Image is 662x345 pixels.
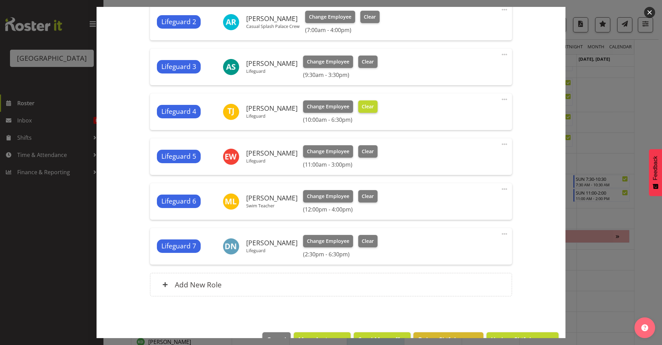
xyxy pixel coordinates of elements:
[246,105,298,112] h6: [PERSON_NAME]
[303,161,378,168] h6: (11:00am - 3:00pm)
[309,13,351,21] span: Change Employee
[246,239,298,247] h6: [PERSON_NAME]
[362,148,374,155] span: Clear
[303,71,378,78] h6: (9:30am - 3:30pm)
[246,23,300,29] p: Casual Splash Palace Crew
[305,11,355,23] button: Change Employee
[246,194,298,202] h6: [PERSON_NAME]
[360,11,380,23] button: Clear
[418,335,479,344] span: Delete Shift Instance
[161,62,196,72] span: Lifeguard 3
[246,60,298,67] h6: [PERSON_NAME]
[246,15,300,22] h6: [PERSON_NAME]
[246,68,298,74] p: Lifeguard
[303,100,353,113] button: Change Employee
[303,56,353,68] button: Change Employee
[303,190,353,203] button: Change Employee
[307,237,349,245] span: Change Employee
[362,193,374,200] span: Clear
[161,151,196,161] span: Lifeguard 5
[652,156,659,180] span: Feedback
[307,148,349,155] span: Change Employee
[307,193,349,200] span: Change Employee
[364,13,376,21] span: Clear
[223,238,239,255] img: drew-nielsen5247.jpg
[161,17,196,27] span: Lifeguard 2
[223,103,239,120] img: theo-johnson11898.jpg
[305,27,380,33] h6: (7:00am - 4:00pm)
[246,158,298,164] p: Lifeguard
[303,235,353,247] button: Change Employee
[246,203,298,208] p: Swim Teacher
[491,335,554,344] span: Update Shift Instance
[358,335,406,344] span: Send Mass offer
[161,107,196,117] span: Lifeguard 4
[267,335,286,344] span: Cancel
[362,58,374,66] span: Clear
[358,56,378,68] button: Clear
[223,59,239,75] img: ajay-smith9852.jpg
[223,14,239,30] img: addison-robetson11363.jpg
[358,100,378,113] button: Clear
[298,335,346,344] span: Mass Assigment
[246,149,298,157] h6: [PERSON_NAME]
[358,235,378,247] button: Clear
[307,58,349,66] span: Change Employee
[362,103,374,110] span: Clear
[641,324,648,331] img: help-xxl-2.png
[307,103,349,110] span: Change Employee
[358,190,378,203] button: Clear
[161,196,196,206] span: Lifeguard 6
[303,251,378,258] h6: (2:30pm - 6:30pm)
[223,148,239,165] img: emily-wheeler11453.jpg
[303,145,353,158] button: Change Employee
[649,149,662,196] button: Feedback - Show survey
[358,145,378,158] button: Clear
[223,193,239,210] img: mark-lieshout8737.jpg
[175,280,222,289] h6: Add New Role
[303,116,378,123] h6: (10:00am - 6:30pm)
[246,113,298,119] p: Lifeguard
[362,237,374,245] span: Clear
[161,241,196,251] span: Lifeguard 7
[246,248,298,253] p: Lifeguard
[303,206,378,213] h6: (12:00pm - 4:00pm)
